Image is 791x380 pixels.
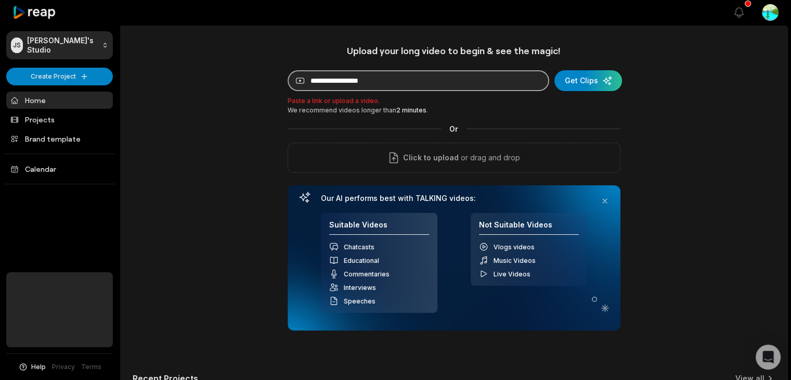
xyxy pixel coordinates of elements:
span: 2 minutes [396,106,426,114]
h4: Not Suitable Videos [479,220,579,235]
span: Help [31,362,46,372]
h4: Suitable Videos [329,220,429,235]
div: We recommend videos longer than . [288,106,620,115]
h3: Our AI performs best with TALKING videos: [321,194,587,203]
a: Projects [6,111,113,128]
span: Or [441,123,466,134]
button: Help [18,362,46,372]
button: Create Project [6,68,113,85]
span: Music Videos [494,257,536,264]
span: Educational [344,257,379,264]
div: JS [11,37,23,53]
p: or drag and drop [459,151,520,164]
span: Live Videos [494,270,530,278]
a: Home [6,92,113,109]
span: Interviews [344,284,376,292]
a: Terms [81,362,101,372]
h1: Upload your long video to begin & see the magic! [288,45,620,57]
span: Commentaries [344,270,390,278]
span: Vlogs videos [494,243,535,251]
button: Get Clips [554,70,622,91]
div: Open Intercom Messenger [756,345,781,370]
span: Speeches [344,297,375,305]
p: [PERSON_NAME]'s Studio [27,36,98,55]
span: Chatcasts [344,243,374,251]
p: Paste a link or upload a video. [288,96,620,106]
a: Brand template [6,130,113,147]
a: Calendar [6,160,113,178]
span: Click to upload [403,151,459,164]
a: Privacy [52,362,75,372]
